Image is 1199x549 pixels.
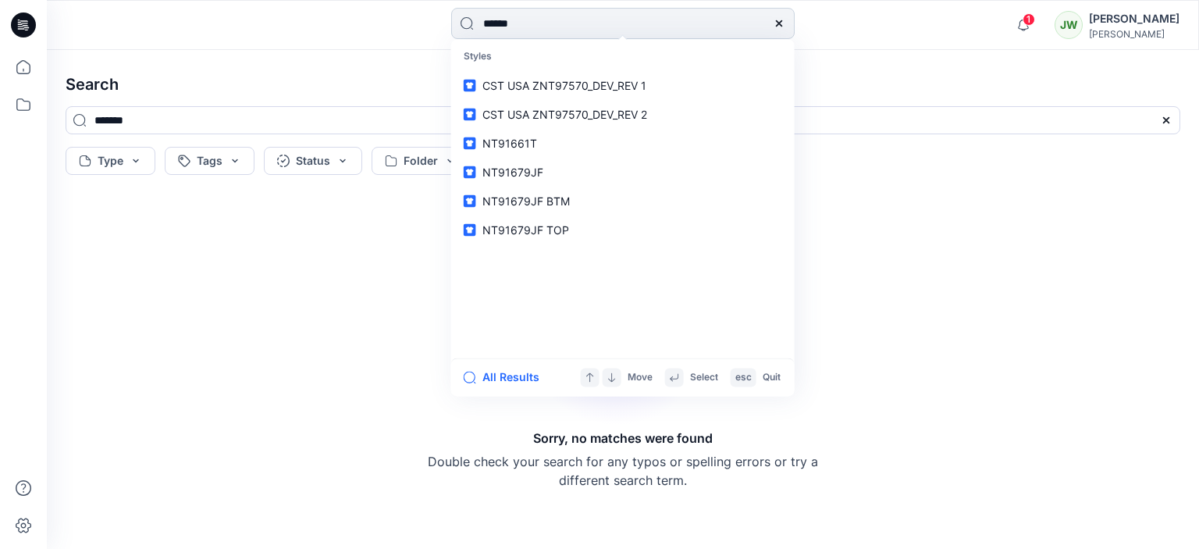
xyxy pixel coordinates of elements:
a: NT91679JF BTM [454,187,792,216]
p: Move [628,369,653,386]
a: NT91679JF [454,158,792,187]
button: Status [264,147,362,175]
a: CST USA ZNT97570_DEV_REV 2 [454,100,792,129]
p: Styles [454,42,792,71]
span: NT91661T [482,137,537,150]
span: 1 [1023,13,1035,26]
span: CST USA ZNT97570_DEV_REV 2 [482,108,647,121]
p: Quit [763,369,781,386]
button: Type [66,147,155,175]
a: NT91661T [454,129,792,158]
span: NT91679JF BTM [482,194,570,208]
h4: Search [53,62,1193,106]
button: Tags [165,147,254,175]
a: NT91679JF TOP [454,216,792,244]
p: Double check your search for any typos or spelling errors or try a different search term. [428,452,818,490]
div: JW [1055,11,1083,39]
span: CST USA ZNT97570_DEV_REV 1 [482,79,646,92]
button: Folder [372,147,470,175]
span: NT91679JF TOP [482,223,569,237]
div: [PERSON_NAME] [1089,28,1179,40]
a: CST USA ZNT97570_DEV_REV 1 [454,71,792,100]
span: NT91679JF [482,166,543,179]
h5: Sorry, no matches were found [533,429,713,447]
button: All Results [464,368,550,387]
div: [PERSON_NAME] [1089,9,1179,28]
p: esc [735,369,752,386]
p: Select [690,369,718,386]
